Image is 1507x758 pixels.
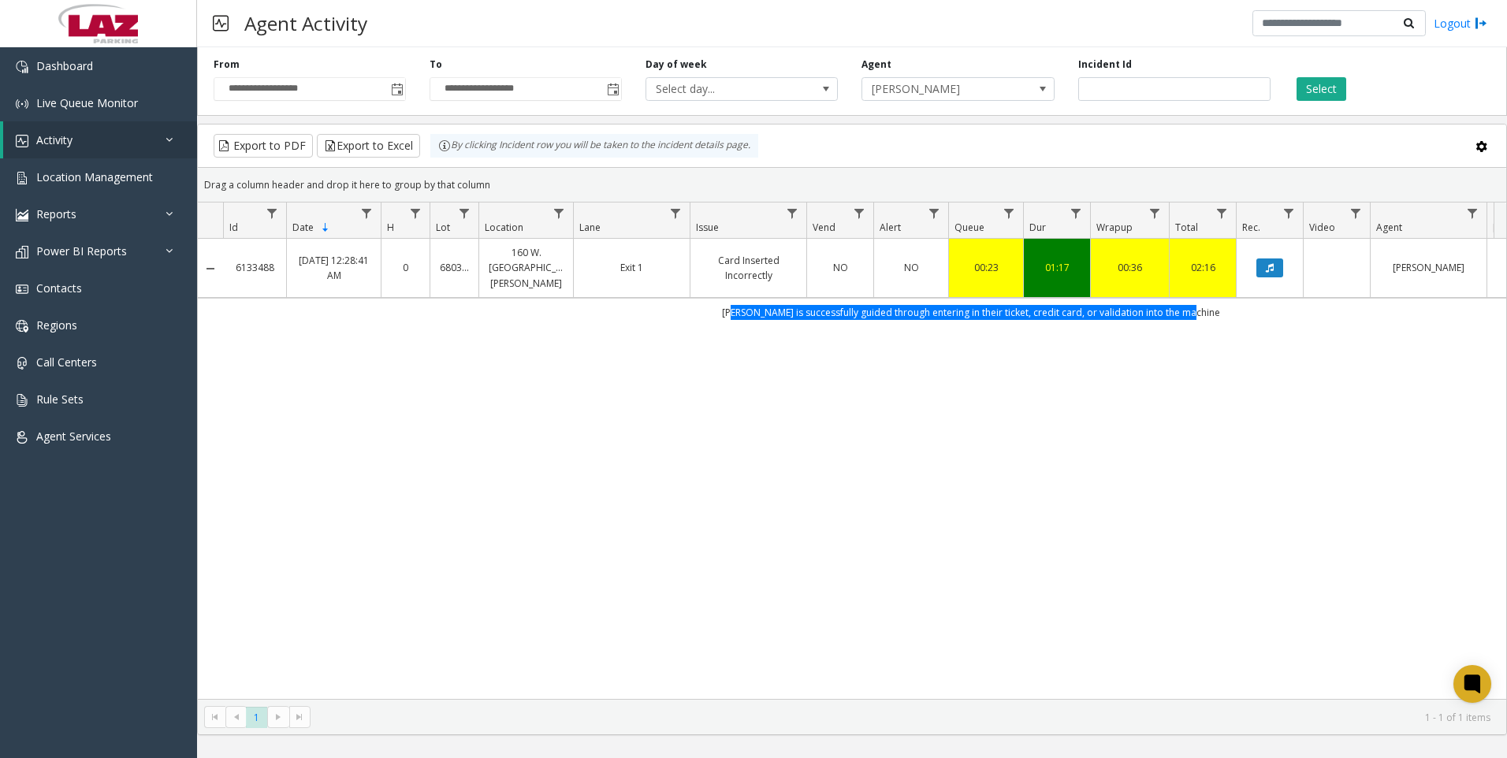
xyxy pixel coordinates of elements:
span: Reports [36,206,76,221]
label: Agent [861,58,891,72]
span: Date [292,221,314,234]
div: By clicking Incident row you will be taken to the incident details page. [430,134,758,158]
a: Wrapup Filter Menu [1144,203,1166,224]
a: 00:23 [958,260,1014,275]
span: Rec. [1242,221,1260,234]
span: Agent [1376,221,1402,234]
span: Contacts [36,281,82,295]
img: 'icon' [16,61,28,73]
a: NO [817,260,864,275]
button: Select [1297,77,1346,101]
span: Lane [579,221,601,234]
a: Activity [3,121,197,158]
span: Toggle popup [388,78,405,100]
a: 6133488 [233,260,277,275]
a: [DATE] 12:28:41 AM [296,253,371,283]
span: Call Centers [36,355,97,370]
a: Lot Filter Menu [454,203,475,224]
a: Queue Filter Menu [999,203,1020,224]
span: [PERSON_NAME] [862,78,1015,100]
a: Dur Filter Menu [1066,203,1087,224]
h3: Agent Activity [236,4,375,43]
img: 'icon' [16,135,28,147]
span: H [387,221,394,234]
span: Location Management [36,169,153,184]
button: Export to Excel [317,134,420,158]
span: Sortable [319,221,332,234]
a: Location Filter Menu [549,203,570,224]
span: Live Queue Monitor [36,95,138,110]
img: 'icon' [16,357,28,370]
span: Total [1175,221,1198,234]
label: Day of week [646,58,707,72]
span: Location [485,221,523,234]
label: From [214,58,240,72]
a: Exit 1 [583,260,680,275]
a: 0 [391,260,420,275]
img: 'icon' [16,246,28,258]
img: 'icon' [16,320,28,333]
span: Vend [813,221,835,234]
span: Agent Services [36,429,111,444]
span: Page 1 [246,707,267,728]
a: Video Filter Menu [1345,203,1367,224]
a: Issue Filter Menu [782,203,803,224]
a: 160 W. [GEOGRAPHIC_DATA][PERSON_NAME] [489,245,564,291]
img: 'icon' [16,283,28,295]
div: Drag a column header and drop it here to group by that column [198,171,1506,199]
button: Export to PDF [214,134,313,158]
a: Collapse Details [198,262,223,275]
span: Dashboard [36,58,93,73]
span: Toggle popup [604,78,621,100]
label: To [430,58,442,72]
span: Dur [1029,221,1046,234]
label: Incident Id [1078,58,1132,72]
a: H Filter Menu [405,203,426,224]
a: Id Filter Menu [262,203,283,224]
span: Activity [36,132,73,147]
a: 00:36 [1100,260,1159,275]
span: Rule Sets [36,392,84,407]
img: infoIcon.svg [438,139,451,152]
a: [PERSON_NAME] [1380,260,1477,275]
span: Regions [36,318,77,333]
a: 680344 [440,260,469,275]
img: pageIcon [213,4,229,43]
img: 'icon' [16,394,28,407]
a: Logout [1434,15,1487,32]
img: 'icon' [16,98,28,110]
a: Alert Filter Menu [924,203,945,224]
a: 02:16 [1179,260,1226,275]
span: Video [1309,221,1335,234]
span: Alert [880,221,901,234]
span: Queue [954,221,984,234]
span: Wrapup [1096,221,1133,234]
img: 'icon' [16,431,28,444]
span: Id [229,221,238,234]
kendo-pager-info: 1 - 1 of 1 items [320,711,1490,724]
a: NO [884,260,939,275]
img: 'icon' [16,172,28,184]
a: Date Filter Menu [356,203,378,224]
a: Total Filter Menu [1211,203,1233,224]
div: Data table [198,203,1506,699]
span: Power BI Reports [36,243,127,258]
a: Agent Filter Menu [1462,203,1483,224]
a: Rec. Filter Menu [1278,203,1300,224]
a: Lane Filter Menu [665,203,687,224]
img: 'icon' [16,209,28,221]
span: Select day... [646,78,799,100]
a: Vend Filter Menu [849,203,870,224]
a: Card Inserted Incorrectly [700,253,797,283]
img: logout [1475,15,1487,32]
span: Lot [436,221,450,234]
span: NO [833,261,848,274]
span: Issue [696,221,719,234]
a: 01:17 [1033,260,1081,275]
